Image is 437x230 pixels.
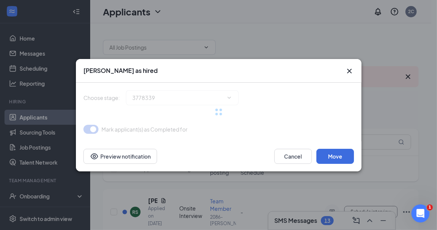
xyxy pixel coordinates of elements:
[316,149,354,164] button: Move
[427,204,433,210] span: 1
[345,67,354,76] svg: Cross
[345,67,354,76] button: Close
[83,149,157,164] button: Preview notificationEye
[83,67,158,75] h3: [PERSON_NAME] as hired
[411,204,429,222] iframe: Intercom live chat
[90,152,99,161] svg: Eye
[274,149,312,164] button: Cancel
